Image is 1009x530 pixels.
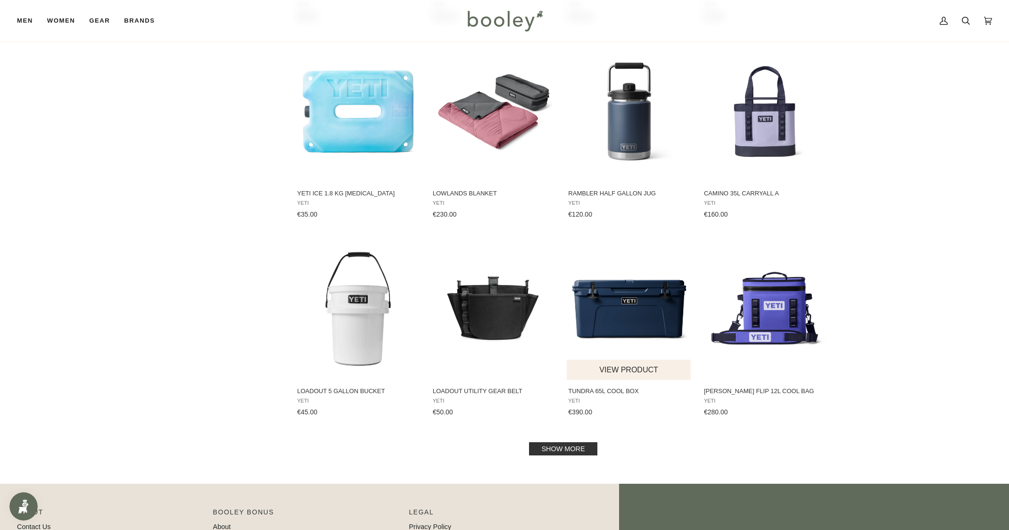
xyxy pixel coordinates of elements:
img: YETI ICE 1.8 kg Ice Pack - Booley Galway [296,49,421,174]
a: Rambler Half Gallon Jug [567,41,692,222]
p: Pipeline_Footer Main [17,507,204,522]
span: Women [47,16,75,25]
a: Hopper Flip 12L Cool Bag [703,238,827,420]
span: Men [17,16,33,25]
span: YETI [704,200,826,206]
img: Yeti Camino Carryall 35L Cosmic Lilac - Booley Galway [703,49,827,174]
button: View product [567,360,691,380]
img: Booley [463,7,546,34]
span: YETI [433,398,555,404]
span: €280.00 [704,408,728,416]
span: Brands [124,16,155,25]
span: €120.00 [568,210,592,218]
span: Rambler Half Gallon Jug [568,189,690,198]
a: Show more [529,442,597,455]
span: Gear [89,16,110,25]
span: €160.00 [704,210,728,218]
a: Tundra 65L Cool Box [567,238,692,420]
img: Yeti Loadout Utility Gear Belt - Booley Galway [431,246,556,371]
div: Pagination [297,445,829,453]
span: Tundra 65L Cool Box [568,387,690,395]
p: Booley Bonus [213,507,400,522]
a: LoadOut 5 Gallon Bucket [296,238,421,420]
span: YETI [568,200,690,206]
img: Yeti Lowlands Blanket Fireside Red - Booley Galway [431,49,556,174]
span: €35.00 [297,210,317,218]
span: €50.00 [433,408,453,416]
span: Camino 35L Carryall A [704,189,826,198]
span: €230.00 [433,210,457,218]
span: YETI [704,398,826,404]
span: Lowlands Blanket [433,189,555,198]
span: YETI [433,200,555,206]
a: LoadOut Utility Gear Belt [431,238,556,420]
iframe: Button to open loyalty program pop-up [9,492,38,521]
a: Camino 35L Carryall A [703,41,827,222]
a: Lowlands Blanket [431,41,556,222]
span: YETI [297,200,419,206]
img: Yeti Loadout 5 Gallon Bucket White - Booley Galway [296,246,421,371]
p: Pipeline_Footer Sub [409,507,595,522]
span: LoadOut 5 Gallon Bucket [297,387,419,395]
span: YETI [297,398,419,404]
span: YETI ICE 1.8 kg [MEDICAL_DATA] [297,189,419,198]
span: YETI [568,398,690,404]
img: Yeti Rambler Half Gallon Jug Navy - Booley Galway [567,49,692,174]
img: Yeti Tundra 65L Cool Box Navy - Booley Galway [567,246,692,371]
span: [PERSON_NAME] Flip 12L Cool Bag [704,387,826,395]
a: YETI ICE 1.8 kg Ice Pack [296,41,421,222]
img: Yeti Hopper Flip 12L Cool Bag Ultramarine Violet - Booley Galway [703,246,827,371]
span: €390.00 [568,408,592,416]
span: €45.00 [297,408,317,416]
span: LoadOut Utility Gear Belt [433,387,555,395]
